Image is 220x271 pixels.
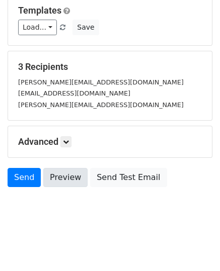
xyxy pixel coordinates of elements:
h5: Advanced [18,136,202,147]
h5: 3 Recipients [18,61,202,72]
a: Send Test Email [90,168,167,187]
a: Preview [43,168,88,187]
iframe: Chat Widget [170,223,220,271]
a: Load... [18,20,57,35]
small: [PERSON_NAME][EMAIL_ADDRESS][DOMAIN_NAME] [18,101,184,109]
small: [EMAIL_ADDRESS][DOMAIN_NAME] [18,89,130,97]
button: Save [72,20,99,35]
a: Send [8,168,41,187]
a: Templates [18,5,61,16]
div: Chat-Widget [170,223,220,271]
small: [PERSON_NAME][EMAIL_ADDRESS][DOMAIN_NAME] [18,78,184,86]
